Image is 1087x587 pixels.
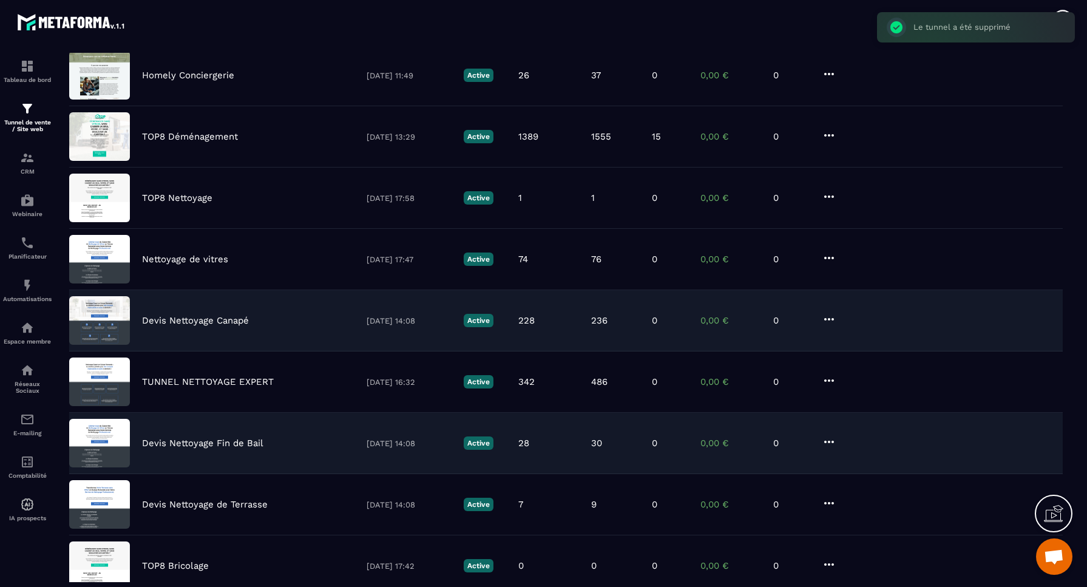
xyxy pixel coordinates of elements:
a: automationsautomationsEspace membre [3,311,52,354]
img: image [69,174,130,222]
p: Active [464,69,493,82]
p: TOP8 Bricolage [142,560,209,571]
p: 26 [518,70,529,81]
img: automations [20,497,35,512]
a: schedulerschedulerPlanificateur [3,226,52,269]
p: 9 [591,499,597,510]
p: 0,00 € [700,376,761,387]
p: 342 [518,376,535,387]
p: Active [464,559,493,572]
img: formation [20,101,35,116]
p: E-mailing [3,430,52,436]
p: [DATE] 17:42 [367,562,452,571]
p: Active [464,436,493,450]
img: formation [20,59,35,73]
p: 7 [518,499,523,510]
p: 0,00 € [700,315,761,326]
p: 228 [518,315,535,326]
p: 0,00 € [700,254,761,265]
p: 0 [773,70,810,81]
a: formationformationCRM [3,141,52,184]
p: Active [464,130,493,143]
img: scheduler [20,236,35,250]
p: 0 [773,499,810,510]
p: 0 [773,376,810,387]
p: 0 [591,560,597,571]
img: image [69,419,130,467]
p: 1389 [518,131,538,142]
p: Comptabilité [3,472,52,479]
p: 0 [773,131,810,142]
p: Automatisations [3,296,52,302]
p: Devis Nettoyage Canapé [142,315,249,326]
a: social-networksocial-networkRéseaux Sociaux [3,354,52,403]
p: Active [464,314,493,327]
p: [DATE] 13:29 [367,132,452,141]
a: formationformationTunnel de vente / Site web [3,92,52,141]
p: 76 [591,254,601,265]
p: Devis Nettoyage Fin de Bail [142,438,263,449]
p: 0 [652,499,657,510]
img: image [69,296,130,345]
p: Active [464,253,493,266]
img: automations [20,321,35,335]
p: 37 [591,70,601,81]
p: Active [464,375,493,389]
img: automations [20,278,35,293]
p: 0 [652,70,657,81]
p: 0,00 € [700,560,761,571]
p: Espace membre [3,338,52,345]
p: [DATE] 16:32 [367,378,452,387]
p: 28 [518,438,529,449]
p: Active [464,191,493,205]
p: 0,00 € [700,499,761,510]
p: 0 [773,560,810,571]
p: IA prospects [3,515,52,521]
p: [DATE] 11:49 [367,71,452,80]
a: Ouvrir le chat [1036,538,1072,575]
p: Tableau de bord [3,76,52,83]
img: accountant [20,455,35,469]
p: [DATE] 17:58 [367,194,452,203]
p: Nettoyage de vitres [142,254,228,265]
p: 0 [773,254,810,265]
p: [DATE] 17:47 [367,255,452,264]
p: 0 [652,560,657,571]
p: 15 [652,131,661,142]
p: Réseaux Sociaux [3,381,52,394]
img: email [20,412,35,427]
p: TOP8 Déménagement [142,131,238,142]
p: 0 [652,376,657,387]
img: image [69,480,130,529]
p: 0 [652,254,657,265]
img: image [69,51,130,100]
p: 1555 [591,131,611,142]
p: 1 [518,192,522,203]
p: Active [464,498,493,511]
p: 0,00 € [700,70,761,81]
p: 0 [773,315,810,326]
p: 0 [652,192,657,203]
p: 0 [773,192,810,203]
img: automations [20,193,35,208]
p: TUNNEL NETTOYAGE EXPERT [142,376,274,387]
p: 0 [773,438,810,449]
p: 0 [652,438,657,449]
p: 486 [591,376,608,387]
p: Devis Nettoyage de Terrasse [142,499,268,510]
p: [DATE] 14:08 [367,500,452,509]
p: 74 [518,254,528,265]
a: emailemailE-mailing [3,403,52,446]
p: 0,00 € [700,131,761,142]
p: 0,00 € [700,192,761,203]
p: 1 [591,192,595,203]
p: 0 [652,315,657,326]
p: 30 [591,438,602,449]
p: CRM [3,168,52,175]
a: accountantaccountantComptabilité [3,446,52,488]
img: formation [20,151,35,165]
p: Planificateur [3,253,52,260]
img: image [69,235,130,283]
p: Homely Conciergerie [142,70,234,81]
p: [DATE] 14:08 [367,316,452,325]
